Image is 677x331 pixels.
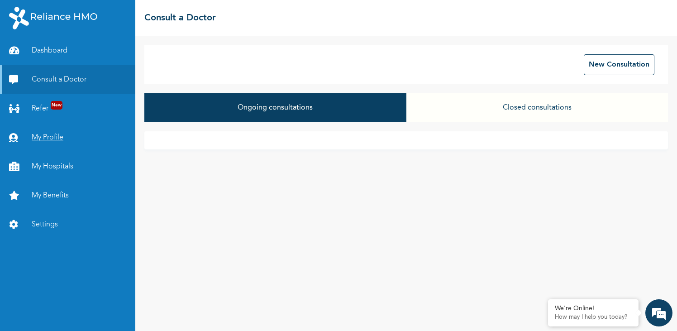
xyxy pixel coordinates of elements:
[51,101,62,110] span: New
[89,282,173,310] div: FAQs
[17,45,37,68] img: d_794563401_company_1708531726252_794563401
[144,93,406,122] button: Ongoing consultations
[5,250,172,282] textarea: Type your message and hit 'Enter'
[555,314,632,321] p: How may I help you today?
[584,54,654,75] button: New Consultation
[52,115,125,207] span: We're online!
[406,93,668,122] button: Closed consultations
[47,51,152,62] div: Chat with us now
[5,297,89,304] span: Conversation
[144,11,216,25] h2: Consult a Doctor
[148,5,170,26] div: Minimize live chat window
[9,7,97,29] img: RelianceHMO's Logo
[555,305,632,312] div: We're Online!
